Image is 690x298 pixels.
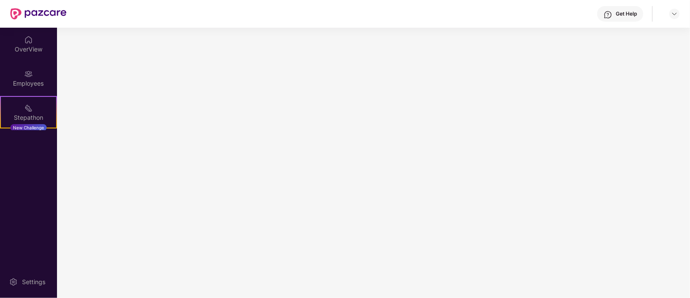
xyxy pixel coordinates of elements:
[604,10,612,19] img: svg+xml;base64,PHN2ZyBpZD0iSGVscC0zMngzMiIgeG1sbnM9Imh0dHA6Ly93d3cudzMub3JnLzIwMDAvc3ZnIiB3aWR0aD...
[616,10,637,17] div: Get Help
[9,278,18,286] img: svg+xml;base64,PHN2ZyBpZD0iU2V0dGluZy0yMHgyMCIgeG1sbnM9Imh0dHA6Ly93d3cudzMub3JnLzIwMDAvc3ZnIiB3aW...
[10,8,66,19] img: New Pazcare Logo
[10,124,47,131] div: New Challenge
[24,35,33,44] img: svg+xml;base64,PHN2ZyBpZD0iSG9tZSIgeG1sbnM9Imh0dHA6Ly93d3cudzMub3JnLzIwMDAvc3ZnIiB3aWR0aD0iMjAiIG...
[671,10,678,17] img: svg+xml;base64,PHN2ZyBpZD0iRHJvcGRvd24tMzJ4MzIiIHhtbG5zPSJodHRwOi8vd3d3LnczLm9yZy8yMDAwL3N2ZyIgd2...
[19,278,48,286] div: Settings
[24,104,33,112] img: svg+xml;base64,PHN2ZyB4bWxucz0iaHR0cDovL3d3dy53My5vcmcvMjAwMC9zdmciIHdpZHRoPSIyMSIgaGVpZ2h0PSIyMC...
[24,70,33,78] img: svg+xml;base64,PHN2ZyBpZD0iRW1wbG95ZWVzIiB4bWxucz0iaHR0cDovL3d3dy53My5vcmcvMjAwMC9zdmciIHdpZHRoPS...
[1,113,56,122] div: Stepathon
